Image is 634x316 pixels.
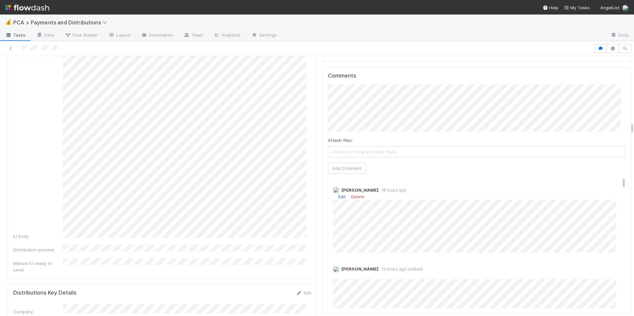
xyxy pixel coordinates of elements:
a: Flow Builder [59,30,103,41]
div: Distribution preview [13,246,63,253]
a: Edit [296,290,311,296]
a: Delete [351,194,365,199]
span: 19 hours ago (edited) [378,267,423,271]
label: Attach files: [328,137,353,143]
span: [PERSON_NAME] [341,187,378,193]
a: Team [178,30,208,41]
span: My Tasks [564,5,590,10]
span: 💰 [5,19,12,25]
a: My Tasks [564,4,590,11]
span: AngelList [600,5,619,10]
button: Add Comment [328,163,366,174]
div: Help [543,4,558,11]
div: Manual IU ready to send [13,260,63,273]
h5: Distributions Key Details [13,290,77,296]
a: Automation [136,30,178,41]
div: Company [13,308,63,315]
span: PCA > Payments and Distributions [13,19,110,26]
span: Flow Builder [65,32,98,38]
img: avatar_a2d05fec-0a57-4266-8476-74cda3464b0e.png [333,187,339,193]
img: avatar_a2d05fec-0a57-4266-8476-74cda3464b0e.png [333,266,339,272]
span: 18 hours ago [378,188,406,193]
span: Tasks [5,32,26,38]
div: IU body [13,233,63,239]
a: Docs [605,30,634,41]
img: avatar_a2d05fec-0a57-4266-8476-74cda3464b0e.png [622,5,629,11]
a: Data [31,30,59,41]
a: Edit [338,194,346,199]
span: [PERSON_NAME] [341,266,378,271]
img: logo-inverted-e16ddd16eac7371096b0.svg [5,2,49,13]
h5: Comments [328,73,626,79]
span: Choose or drag and drop file(s) [328,146,626,157]
a: Settings [246,30,282,41]
a: Analytics [208,30,246,41]
a: Layout [103,30,136,41]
